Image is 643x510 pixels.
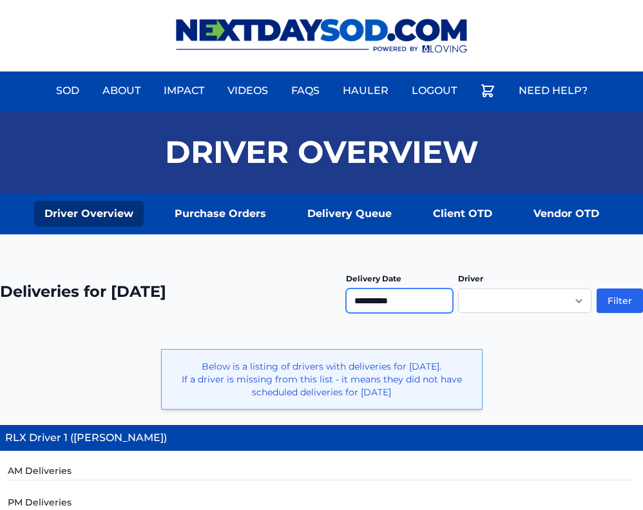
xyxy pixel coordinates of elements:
label: Delivery Date [346,274,401,283]
a: Need Help? [511,75,595,106]
a: Delivery Queue [297,201,402,227]
h1: Driver Overview [165,137,479,167]
a: Driver Overview [34,201,144,227]
a: Purchase Orders [164,201,276,227]
a: About [95,75,148,106]
a: FAQs [283,75,327,106]
a: Logout [404,75,465,106]
a: Vendor OTD [523,201,609,227]
a: Videos [220,75,276,106]
a: Hauler [335,75,396,106]
p: Below is a listing of drivers with deliveries for [DATE]. If a driver is missing from this list -... [172,360,472,399]
a: Sod [48,75,87,106]
button: Filter [597,288,643,313]
a: Impact [156,75,212,106]
label: Driver [458,274,483,283]
a: Client OTD [423,201,503,227]
h5: AM Deliveries [8,464,635,480]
